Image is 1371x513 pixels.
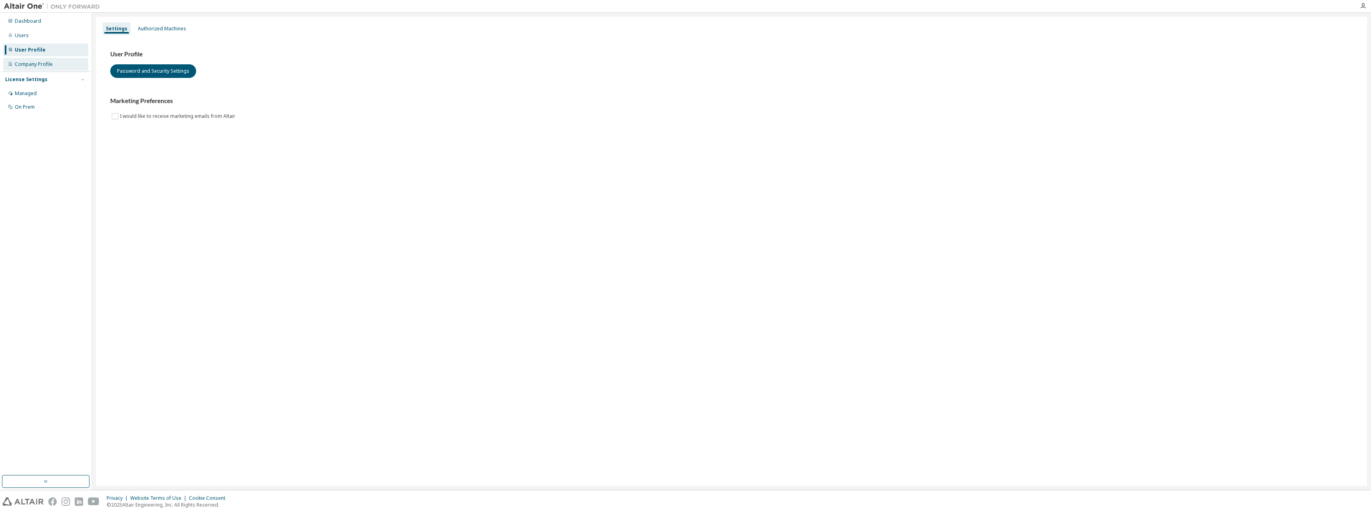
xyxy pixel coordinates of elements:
div: License Settings [5,76,48,83]
img: instagram.svg [62,497,70,506]
p: © 2025 Altair Engineering, Inc. All Rights Reserved. [107,501,230,508]
div: Privacy [107,495,130,501]
div: Website Terms of Use [130,495,189,501]
div: Cookie Consent [189,495,230,501]
h3: User Profile [110,50,1353,58]
button: Password and Security Settings [110,64,196,78]
div: Managed [15,90,37,97]
h3: Marketing Preferences [110,97,1353,105]
img: altair_logo.svg [2,497,44,506]
div: Authorized Machines [138,26,186,32]
div: Dashboard [15,18,41,24]
img: youtube.svg [88,497,99,506]
img: facebook.svg [48,497,57,506]
div: Settings [106,26,127,32]
label: I would like to receive marketing emails from Altair [120,111,237,121]
img: Altair One [4,2,104,10]
div: Company Profile [15,61,53,68]
div: User Profile [15,47,46,53]
div: Users [15,32,29,39]
div: On Prem [15,104,35,110]
img: linkedin.svg [75,497,83,506]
